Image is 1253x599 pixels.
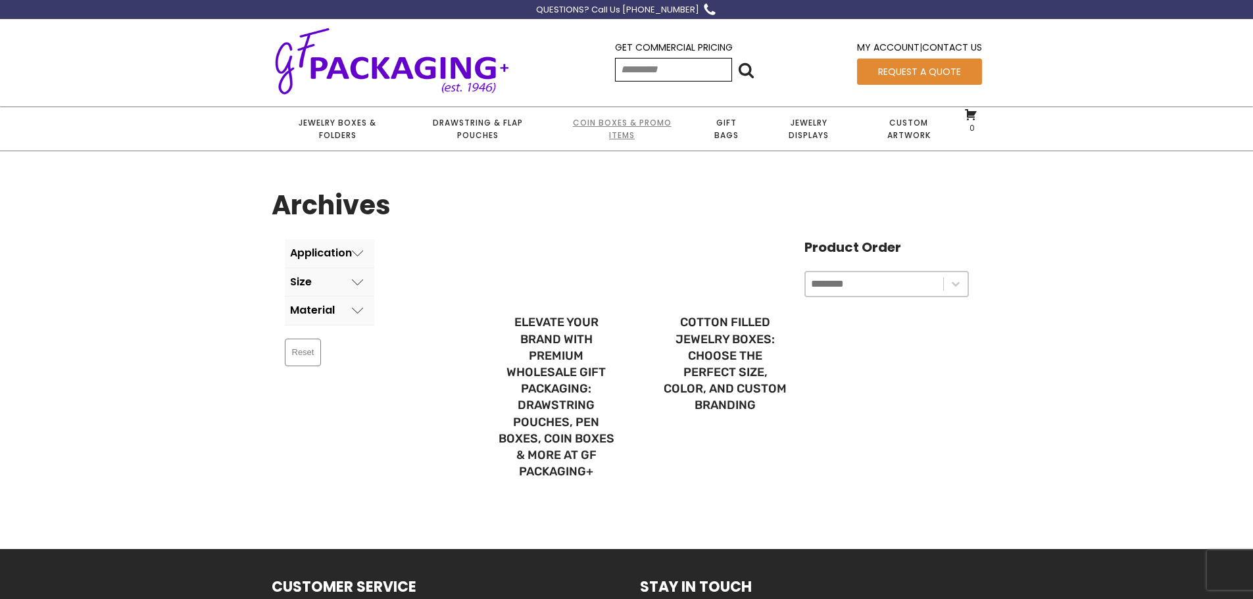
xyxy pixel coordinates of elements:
span: 0 [966,122,975,133]
a: 0 [964,108,977,133]
a: Elevate Your Brand with Premium Wholesale Gift Packaging: Drawstring Pouches, Pen Boxes, Coin Box... [493,314,620,480]
button: Application [285,239,374,268]
a: Coin Boxes & Promo Items [551,107,692,151]
img: GF Packaging + - Established 1946 [272,25,512,97]
a: Cotton Filled Jewelry Boxes: Choose the Perfect Size, Color, and Custom Branding [662,314,789,414]
a: Jewelry Boxes & Folders [272,107,404,151]
h1: Archives [272,184,391,226]
button: Reset [285,339,322,366]
a: Custom Artwork [858,107,960,151]
div: QUESTIONS? Call Us [PHONE_NUMBER] [536,3,699,17]
a: Get Commercial Pricing [615,41,733,54]
div: Size [290,276,312,288]
a: My Account [857,41,920,54]
a: Request a Quote [857,59,982,85]
div: | [857,40,982,58]
div: Application [290,247,352,259]
button: Size [285,268,374,297]
a: Jewelry Displays [760,107,858,151]
h1: Customer Service [272,575,416,598]
a: Gift Bags [693,107,760,151]
button: Toggle List [944,272,968,296]
button: Material [285,297,374,325]
a: Drawstring & Flap Pouches [404,107,551,151]
a: Contact Us [922,41,982,54]
h4: Product Order [804,239,969,255]
div: Material [290,304,335,316]
h1: Stay in Touch [640,575,752,598]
